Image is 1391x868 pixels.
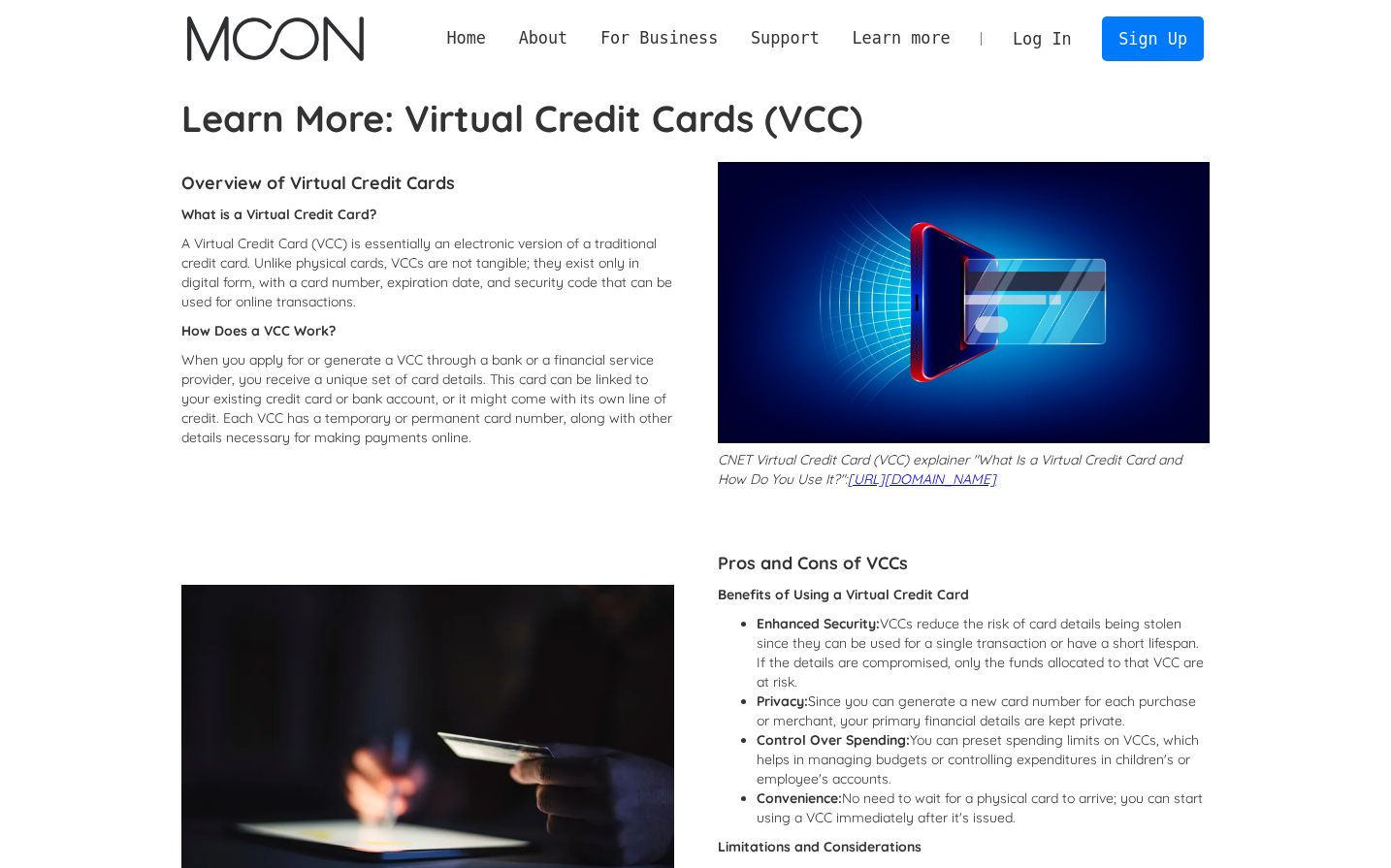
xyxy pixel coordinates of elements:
[600,26,718,50] div: For Business
[181,322,336,339] strong: How Does a VCC Work?
[1102,16,1203,60] a: Sign Up
[187,16,363,61] a: home
[718,552,1211,575] h4: Pros and Cons of VCCs
[996,17,1087,60] a: Log In
[757,691,1211,730] li: Since you can generate a new card number for each purchase or merchant, your primary financial de...
[757,788,1211,827] li: No need to wait for a physical card to arrive; you can start using a VCC immediately after it's i...
[181,206,376,223] strong: What is a Virtual Credit Card?
[757,789,842,807] strong: Convenience:
[519,26,568,50] div: About
[836,26,967,50] div: Learn more
[757,692,808,710] strong: Privacy:
[751,26,820,50] div: Support
[757,731,910,749] strong: Control Over Spending:
[584,26,734,50] div: For Business
[431,26,502,50] a: Home
[718,838,922,855] strong: Limitations and Considerations
[718,586,969,603] strong: Benefits of Using a Virtual Credit Card
[757,730,1211,788] li: You can preset spending limits on VCCs, which helps in managing budgets or controlling expenditur...
[181,95,863,142] strong: Learn More: Virtual Credit Cards (VCC)
[852,26,950,50] div: Learn more
[848,470,996,488] a: [URL][DOMAIN_NAME]
[502,26,584,50] div: About
[734,26,835,50] div: Support
[181,350,674,447] p: When you apply for or generate a VCC through a bank or a financial service provider, you receive ...
[757,614,1211,691] li: VCCs reduce the risk of card details being stolen since they can be used for a single transaction...
[187,16,363,61] img: Moon Logo
[181,234,674,311] p: A Virtual Credit Card (VCC) is essentially an electronic version of a traditional credit card. Un...
[181,172,674,195] h4: Overview of Virtual Credit Cards
[757,615,880,632] strong: Enhanced Security:
[718,450,1211,489] p: CNET Virtual Credit Card (VCC) explainer "What Is a Virtual Credit Card and How Do You Use It?":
